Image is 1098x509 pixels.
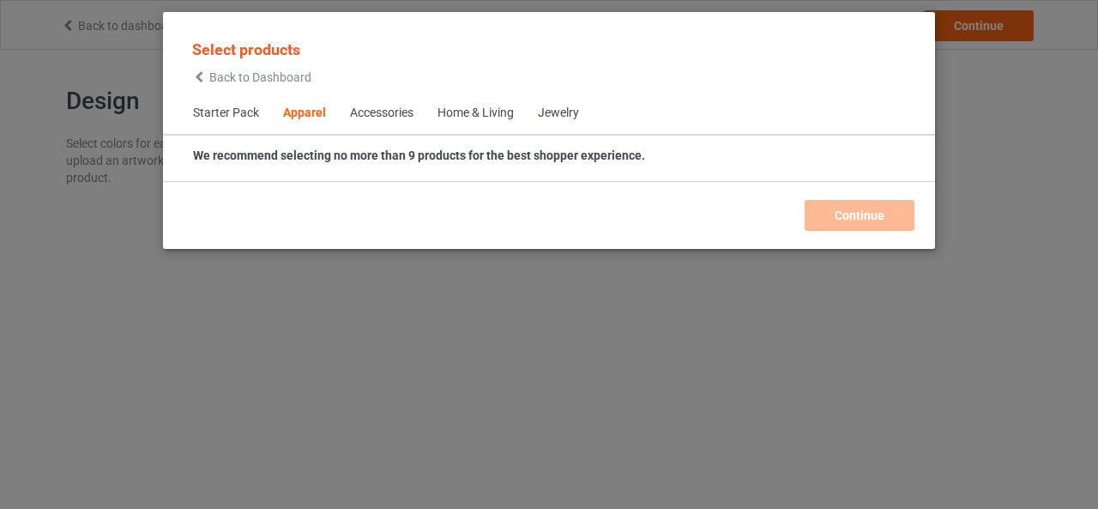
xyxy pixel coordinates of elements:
[193,148,645,162] strong: We recommend selecting no more than 9 products for the best shopper experience.
[192,40,300,58] span: Select products
[209,70,311,84] span: Back to Dashboard
[181,93,271,134] span: Starter Pack
[538,105,579,122] div: Jewelry
[283,105,326,122] div: Apparel
[437,105,514,122] div: Home & Living
[350,105,413,122] div: Accessories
